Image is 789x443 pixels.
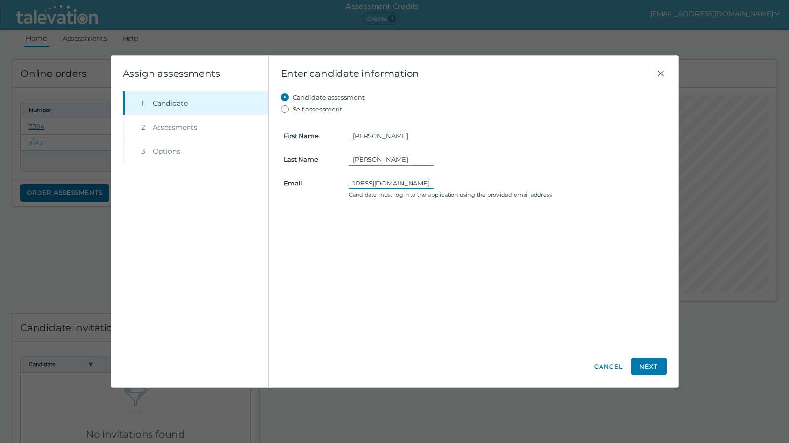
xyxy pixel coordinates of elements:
[293,103,343,115] label: Self assessment
[123,91,268,163] nav: Wizard steps
[349,191,664,199] clr-control-helper: Candidate must login to the application using the provided email address
[281,68,655,79] span: Enter candidate information
[278,155,343,163] label: Last Name
[278,179,343,187] label: Email
[278,132,343,140] label: First Name
[293,91,365,103] label: Candidate assessment
[153,98,188,108] span: Candidate
[655,68,667,79] button: Close
[123,68,220,79] clr-wizard-title: Assign assessments
[631,358,667,375] button: Next
[141,98,149,108] div: 1
[594,358,623,375] button: Cancel
[125,91,268,115] button: 1Candidate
